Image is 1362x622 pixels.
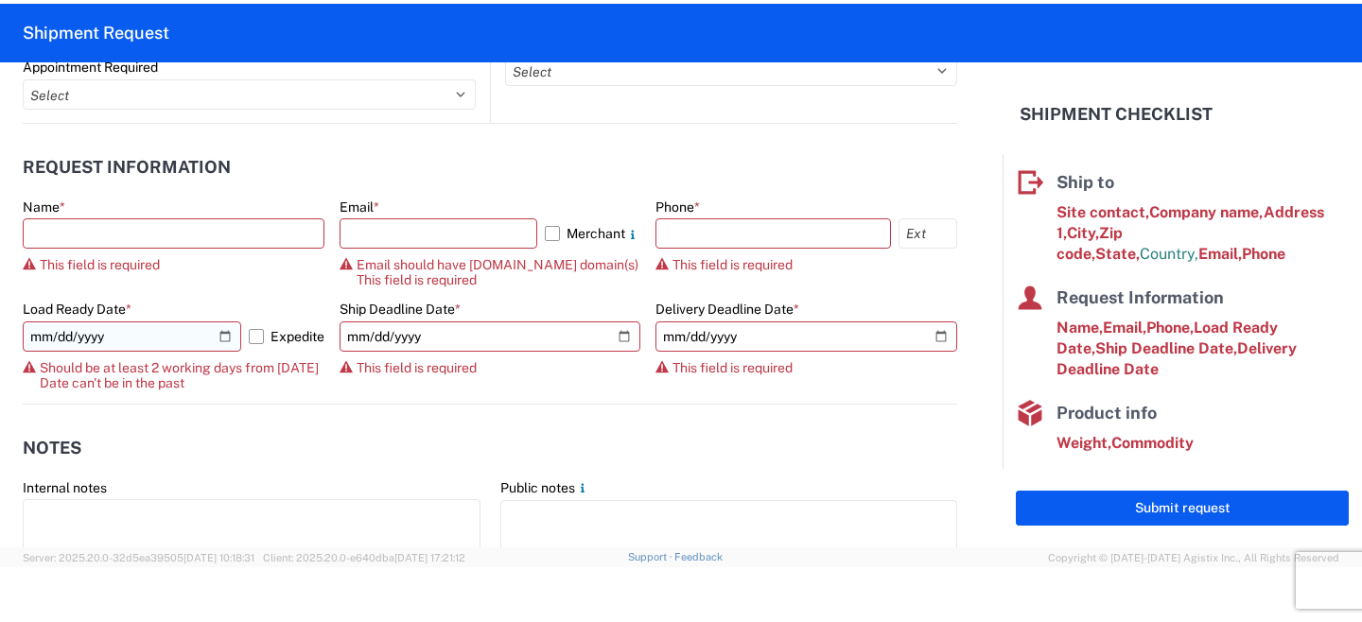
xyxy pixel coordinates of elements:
span: This field is required [672,360,793,375]
h2: Shipment Checklist [1020,103,1213,126]
a: Support [628,551,675,562]
span: This field is required [40,257,160,272]
span: Ship Deadline Date, [1095,339,1237,357]
span: Client: 2025.20.0-e640dba [263,552,465,563]
span: Country, [1140,245,1198,263]
label: Name [23,199,65,216]
span: State, [1095,245,1140,263]
input: Ext [899,218,957,249]
span: [DATE] 17:21:12 [394,552,465,563]
span: This field is required [357,360,477,375]
span: Company name, [1149,203,1264,221]
span: City, [1067,224,1099,242]
label: Ship Deadline Date [340,301,461,318]
span: Phone [1242,245,1285,263]
h2: Notes [23,439,81,458]
span: Ship to [1056,172,1114,192]
a: Feedback [674,551,723,562]
span: Should be at least 2 working days from [DATE] Date can't be in the past [40,360,319,390]
label: Load Ready Date [23,301,131,318]
label: Email [340,199,379,216]
h2: Shipment Request [23,22,169,44]
span: This field is required [672,257,793,272]
label: Merchant [545,218,640,249]
label: Public notes [500,479,590,496]
label: Appointment Required [23,59,158,76]
span: Site contact, [1056,203,1149,221]
label: Phone [655,199,700,216]
button: Submit request [1016,491,1349,526]
span: [DATE] 10:18:31 [183,552,254,563]
span: Email, [1198,245,1242,263]
span: Email should have [DOMAIN_NAME] domain(s) This field is required [357,257,638,287]
span: Weight, [1056,434,1111,452]
label: Expedite [249,321,324,352]
span: Product info [1056,403,1157,423]
span: Request Information [1056,287,1224,307]
label: Internal notes [23,479,107,496]
span: Commodity [1111,434,1194,452]
span: Name, [1056,319,1103,337]
span: Phone, [1146,319,1194,337]
h2: Request Information [23,158,231,177]
span: Email, [1103,319,1146,337]
label: Delivery Deadline Date [655,301,799,318]
span: Copyright © [DATE]-[DATE] Agistix Inc., All Rights Reserved [1048,549,1339,566]
span: Server: 2025.20.0-32d5ea39505 [23,552,254,563]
